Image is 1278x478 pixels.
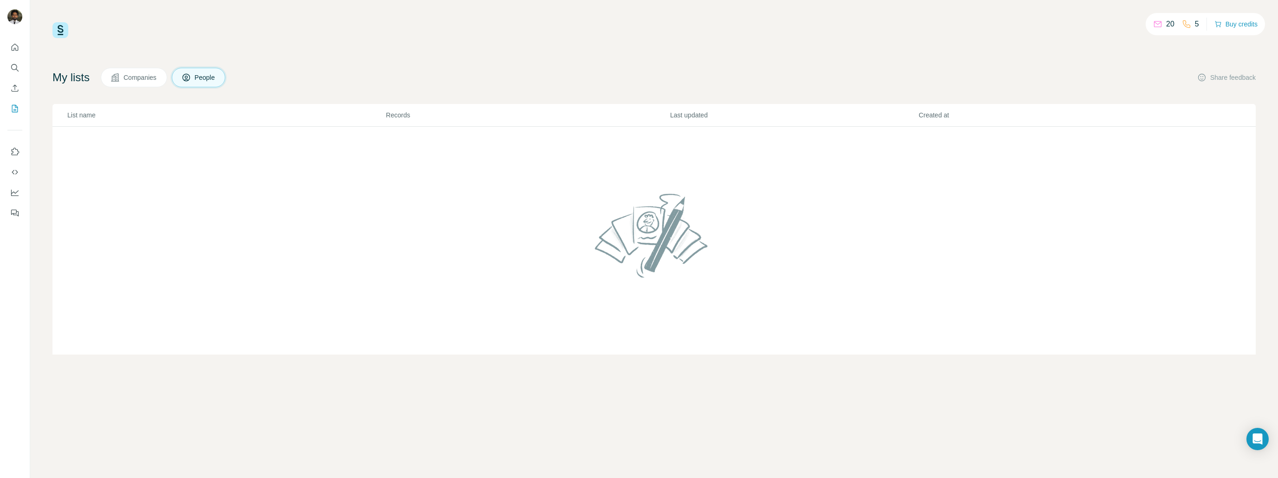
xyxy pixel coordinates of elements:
p: 5 [1195,19,1199,30]
p: Created at [919,110,1166,120]
h4: My lists [52,70,90,85]
button: Use Surfe API [7,164,22,181]
button: My lists [7,100,22,117]
img: Avatar [7,9,22,24]
button: Dashboard [7,184,22,201]
button: Enrich CSV [7,80,22,97]
span: Companies [124,73,157,82]
div: Open Intercom Messenger [1246,428,1269,450]
p: Records [386,110,669,120]
span: People [195,73,216,82]
p: List name [67,110,385,120]
button: Quick start [7,39,22,56]
button: Search [7,59,22,76]
img: Surfe Logo [52,22,68,38]
button: Buy credits [1214,18,1258,31]
p: Last updated [670,110,918,120]
button: Use Surfe on LinkedIn [7,143,22,160]
p: 20 [1166,19,1174,30]
button: Share feedback [1197,73,1256,82]
button: Feedback [7,205,22,221]
img: No lists found [591,186,717,285]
